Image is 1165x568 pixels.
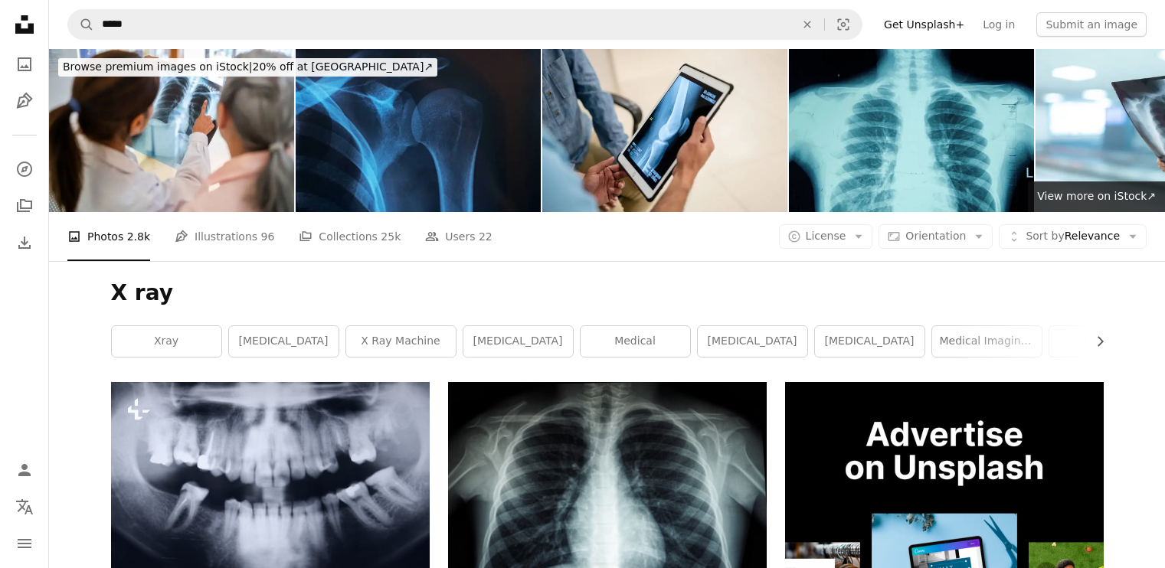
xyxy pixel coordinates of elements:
button: Language [9,491,40,522]
a: Illustrations [9,86,40,116]
span: 25k [381,228,401,245]
span: Sort by [1026,230,1064,242]
a: Log in / Sign up [9,455,40,485]
a: [MEDICAL_DATA] [815,326,924,357]
a: [MEDICAL_DATA] [698,326,807,357]
a: black and white abstract painting [448,502,767,516]
a: medical imaging x ray film [932,326,1042,357]
span: 22 [479,228,493,245]
button: Submit an image [1036,12,1147,37]
button: scroll list to the right [1086,326,1104,357]
button: Search Unsplash [68,10,94,39]
a: medical [581,326,690,357]
a: View more on iStock↗ [1028,181,1165,212]
img: Doctors Analyzing a Chest X-Ray in Hospital [49,49,294,212]
a: xray [112,326,221,357]
button: Orientation [879,224,993,249]
a: X-Ray medical dentist scan. This is shot of original scan of mouth and teeth. [111,481,430,495]
a: Browse premium images on iStock|20% off at [GEOGRAPHIC_DATA]↗ [49,49,447,86]
a: Log in [974,12,1024,37]
a: Get Unsplash+ [875,12,974,37]
span: Browse premium images on iStock | [63,60,252,73]
div: 20% off at [GEOGRAPHIC_DATA] ↗ [58,58,437,77]
a: Explore [9,154,40,184]
img: Human Thoracic cavity X-ray Film [789,49,1034,212]
a: Users 22 [425,212,493,261]
a: Photos [9,49,40,80]
a: Illustrations 96 [175,212,274,261]
button: Clear [790,10,824,39]
button: Sort byRelevance [999,224,1147,249]
button: Visual search [825,10,862,39]
a: human [1049,326,1159,357]
span: View more on iStock ↗ [1037,190,1156,202]
h1: X ray [111,279,1104,307]
button: Menu [9,528,40,559]
a: [MEDICAL_DATA] [463,326,573,357]
a: Download History [9,227,40,258]
button: License [779,224,873,249]
span: Orientation [905,230,966,242]
a: [MEDICAL_DATA] [229,326,339,357]
a: x ray machine [346,326,456,357]
img: Closeup x-ray of shoulder on gray background [296,49,541,212]
span: Relevance [1026,229,1120,244]
a: Collections 25k [299,212,401,261]
span: License [806,230,846,242]
form: Find visuals sitewide [67,9,862,40]
a: Collections [9,191,40,221]
span: 96 [261,228,275,245]
img: Close-up of boctor reviewing knee x-ray with patient on digital tablet [542,49,787,212]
